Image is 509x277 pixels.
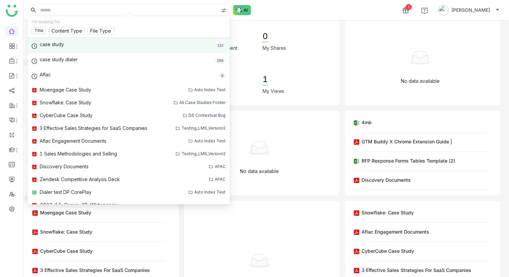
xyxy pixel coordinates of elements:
nz-tag: Title [32,27,46,34]
a: Zendesk Competitive Analysis DeckAPAC [28,173,230,186]
img: help.svg [421,7,428,14]
div: case study dialer [40,56,78,63]
div: 8 [219,73,226,79]
div: Testing_LMS_Version2 [181,125,226,132]
div: Aflac Engagement Documents [362,228,429,235]
div: 2023-12-Quavo-AB-Whitepaper-Rebranded.pdf [40,201,144,216]
div: Aflac [40,71,51,78]
div: Auto Index Test [194,86,226,93]
div: 1 Sales Methodologies and Selling [40,150,117,158]
div: CyberCube Case Study [40,112,93,119]
div: DS Contextual Bug [189,112,226,119]
img: pdf.svg [32,164,37,170]
div: GTM Buddy X Chrome Extension Guide | [362,138,452,145]
div: case study [40,41,64,48]
div: Auto Index Test [194,189,226,196]
button: [PERSON_NAME] [437,5,501,15]
div: Moengage Case Study [40,209,91,216]
div: Snowflake: Case Study [40,99,91,106]
img: pdf.svg [32,177,37,182]
div: Snowflake: Case Study [362,209,414,216]
div: My Views [263,88,284,95]
img: pdf.svg [32,151,37,157]
div: My Shares [263,44,286,52]
div: CyberCube Case Study [362,247,414,254]
img: logo [6,5,18,17]
p: No data available [240,168,279,175]
img: search-type.svg [221,8,227,13]
span: [PERSON_NAME] [451,6,490,14]
img: paper.svg [32,190,37,195]
div: APAC [215,176,226,183]
a: Moengage Case StudyAuto Index Test [28,83,230,96]
div: RFP Response Forms Tables Template (2) [362,157,455,164]
div: 132 [215,42,226,49]
a: Snowflake: Case StudyAll Case Studies Folder [28,96,230,109]
div: Discovery Documents [40,163,89,170]
div: Moengage Case Study [40,86,91,94]
img: pdf.svg [32,88,37,93]
div: 4mb [362,119,372,126]
img: avatar [438,5,449,15]
div: Auto Index Test [194,138,226,144]
img: pdf.svg [32,100,37,106]
img: pdf.svg [32,113,37,118]
img: pdf.svg [32,203,37,208]
div: Dialer test DP CorePlay [40,188,92,196]
div: 3 Effective Sales Strategies for SaaS Companies [40,125,147,132]
img: pdf.svg [32,139,37,144]
div: Aflac Engagement Documents [40,137,106,145]
a: 3 Effective Sales Strategies for SaaS CompaniesTesting_LMS_Version2 [28,122,230,135]
div: All Case Studies Folder [179,99,226,106]
p: No data available [401,77,440,85]
a: Aflac Engagement DocumentsAuto Index Test [28,135,230,147]
div: 0 [263,31,268,42]
div: 1 [406,4,412,10]
img: ask-buddy-normal.svg [233,5,251,15]
div: APAC [215,163,226,170]
img: pdf.svg [32,126,37,131]
a: Discovery DocumentsAPAC [28,160,230,173]
div: 3 Effective Sales Strategies for SaaS Companies [40,267,150,274]
a: 1 Sales Methodologies and SellingTesting_LMS_Version2 [28,147,230,160]
a: CyberCube Case StudyDS Contextual Bug [28,109,230,122]
div: I'm looking for [32,19,226,25]
div: Snowflake: Case Study [40,228,92,235]
div: 3 Effective Sales Strategies for SaaS Companies [362,267,471,274]
a: 2023-12-Quavo-AB-Whitepaper-Rebranded.pdfAuto Indexing & Search Test Latest [28,199,230,219]
div: 1 [263,74,268,85]
div: Zendesk Competitive Analysis Deck [40,176,120,183]
div: 188 [215,58,226,64]
a: Dialer test DP CorePlayAuto Index Test [28,186,230,199]
div: CyberCube Case Study [40,247,93,254]
div: Discovery Documents [362,176,411,183]
div: Testing_LMS_Version2 [181,150,226,157]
